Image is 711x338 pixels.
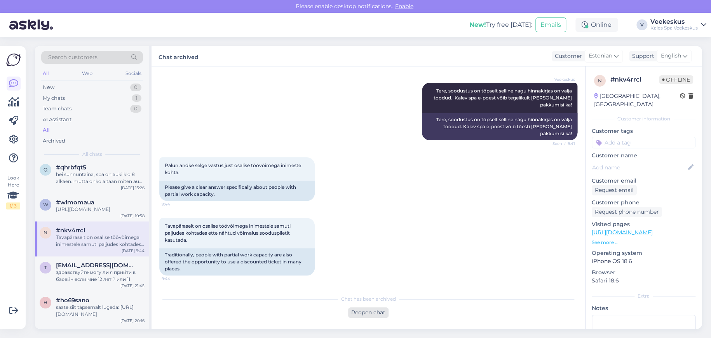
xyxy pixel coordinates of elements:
[43,116,71,124] div: AI Assistant
[592,229,653,236] a: [URL][DOMAIN_NAME]
[422,113,577,140] div: Tere, soodustus on töpselt selline nagu hinnakirjas on välja toodud. Kalev spa e-poest võib tõest...
[594,92,680,108] div: [GEOGRAPHIC_DATA], [GEOGRAPHIC_DATA]
[56,199,94,206] span: #wlmomaua
[592,185,637,195] div: Request email
[6,52,21,67] img: Askly Logo
[592,268,695,277] p: Browser
[48,53,98,61] span: Search customers
[434,88,573,108] span: Tere, soodustus on töpselt selline nagu hinnakirjas on välja toodud. Kalev spa e-poest võib tegel...
[56,297,89,304] span: #ho69sano
[43,94,65,102] div: My chats
[629,52,654,60] div: Support
[348,307,389,318] div: Reopen chat
[592,220,695,228] p: Visited pages
[592,127,695,135] p: Customer tags
[132,94,141,102] div: 1
[659,75,693,84] span: Offline
[592,239,695,246] p: See more ...
[592,257,695,265] p: iPhone OS 18.6
[41,68,50,78] div: All
[592,249,695,257] p: Operating system
[159,181,315,201] div: Please give a clear answer specifically about people with partial work capacity.
[56,164,86,171] span: #qhrbfqt5
[56,234,145,248] div: Tavapäraselt on osalise töövõimega inimestele samuti paljudes kohtades ette nähtud võimalus soodu...
[650,25,698,31] div: Kales Spa Veekeskus
[575,18,618,32] div: Online
[6,174,20,209] div: Look Here
[592,137,695,148] input: Add a tag
[592,277,695,285] p: Safari 18.6
[165,162,302,175] span: Palun andke selge vastus just osalise töövõimega inimeste kohta.
[124,68,143,78] div: Socials
[592,152,695,160] p: Customer name
[592,304,695,312] p: Notes
[598,78,602,84] span: n
[130,84,141,91] div: 0
[43,84,54,91] div: New
[43,202,48,207] span: w
[120,318,145,324] div: [DATE] 20:16
[44,265,47,270] span: t
[56,269,145,283] div: здравствуйте могу ли я прийти в басейн если мне 12 лет ? или 11
[469,21,486,28] b: New!
[162,276,191,282] span: 9:44
[82,151,102,158] span: All chats
[165,223,292,243] span: Tavapäraselt on osalise töövõimega inimestele samuti paljudes kohtades ette nähtud võimalus soodu...
[341,296,396,303] span: Chat has been archived
[43,105,71,113] div: Team chats
[162,201,191,207] span: 9:44
[130,105,141,113] div: 0
[56,304,145,318] div: saate siit täpsemalt lugeda: [URL][DOMAIN_NAME]
[43,137,65,145] div: Archived
[589,52,612,60] span: Estonian
[535,17,566,32] button: Emails
[592,199,695,207] p: Customer phone
[6,202,20,209] div: 1 / 3
[592,163,687,172] input: Add name
[546,77,575,82] span: Veekeskus
[120,283,145,289] div: [DATE] 21:45
[120,213,145,219] div: [DATE] 10:58
[469,20,532,30] div: Try free [DATE]:
[80,68,94,78] div: Web
[661,52,681,60] span: English
[610,75,659,84] div: # nkv4rrcl
[121,185,145,191] div: [DATE] 15:26
[592,207,662,217] div: Request phone number
[56,262,137,269] span: taina.lavrinenko@tkvg.ee
[636,19,647,30] div: V
[122,248,145,254] div: [DATE] 9:44
[44,230,47,235] span: n
[592,177,695,185] p: Customer email
[159,248,315,275] div: Traditionally, people with partial work capacity are also offered the opportunity to use a discou...
[592,293,695,300] div: Extra
[44,167,47,172] span: q
[393,3,416,10] span: Enable
[159,51,199,61] label: Chat archived
[650,19,706,31] a: VeekeskusKales Spa Veekeskus
[56,227,85,234] span: #nkv4rrcl
[592,115,695,122] div: Customer information
[56,206,145,213] div: [URL][DOMAIN_NAME]
[43,126,50,134] div: All
[546,141,575,146] span: Seen ✓ 9:41
[650,19,698,25] div: Veekeskus
[552,52,582,60] div: Customer
[44,300,47,305] span: h
[56,171,145,185] div: hei sunnuntaina, spa on auki klo 8 alkaen. mutta onko altaan miten auki, katsoin että vain iso ui...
